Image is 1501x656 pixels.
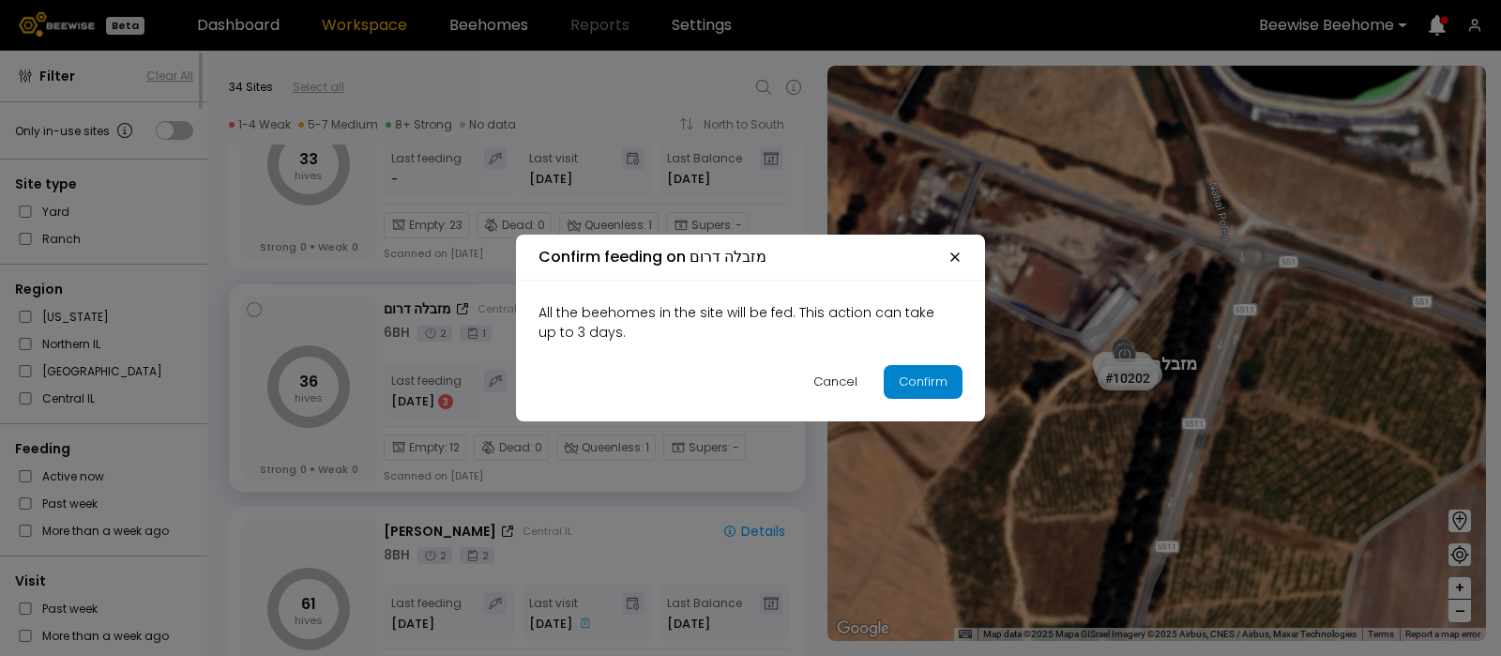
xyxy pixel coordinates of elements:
button: Confirm [884,365,963,399]
div: Cancel [813,373,857,391]
div: All the beehomes in the site will be fed. This action can take up to 3 days. [516,281,985,365]
div: Confirm [899,373,948,391]
button: Cancel [798,365,872,399]
h2: Confirm feeding on מזבלה דרום [538,250,766,265]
